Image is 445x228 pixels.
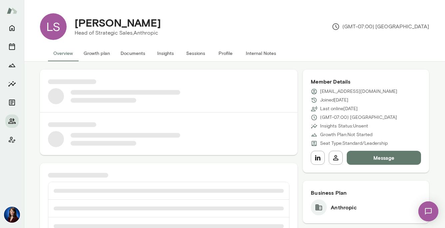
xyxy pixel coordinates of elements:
p: Joined [DATE] [320,97,348,104]
button: Growth plan [78,45,115,61]
h6: Business Plan [311,189,421,197]
p: Last online [DATE] [320,106,358,112]
h6: Member Details [311,78,421,86]
button: Sessions [5,40,19,53]
p: Insights Status: Unsent [320,123,368,129]
button: Internal Notes [240,45,281,61]
img: Mento [7,4,17,17]
button: Documents [115,45,151,61]
p: Growth Plan: Not Started [320,131,372,138]
p: Head of Strategic Sales, Anthropic [75,29,161,37]
button: Insights [5,77,19,91]
h4: [PERSON_NAME] [75,16,161,29]
img: Julie Rollauer [4,207,20,223]
button: Overview [48,45,78,61]
button: Profile [211,45,240,61]
button: Home [5,21,19,35]
p: (GMT-07:00) [GEOGRAPHIC_DATA] [332,23,429,31]
p: Seat Type: Standard/Leadership [320,140,388,147]
h6: Anthropic [331,203,356,211]
button: Message [347,151,421,165]
div: LS [40,13,67,40]
p: (GMT-07:00) [GEOGRAPHIC_DATA] [320,114,397,121]
button: Client app [5,133,19,146]
button: Insights [151,45,181,61]
button: Documents [5,96,19,109]
button: Growth Plan [5,59,19,72]
button: Members [5,114,19,128]
button: Sessions [181,45,211,61]
p: [EMAIL_ADDRESS][DOMAIN_NAME] [320,88,397,95]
